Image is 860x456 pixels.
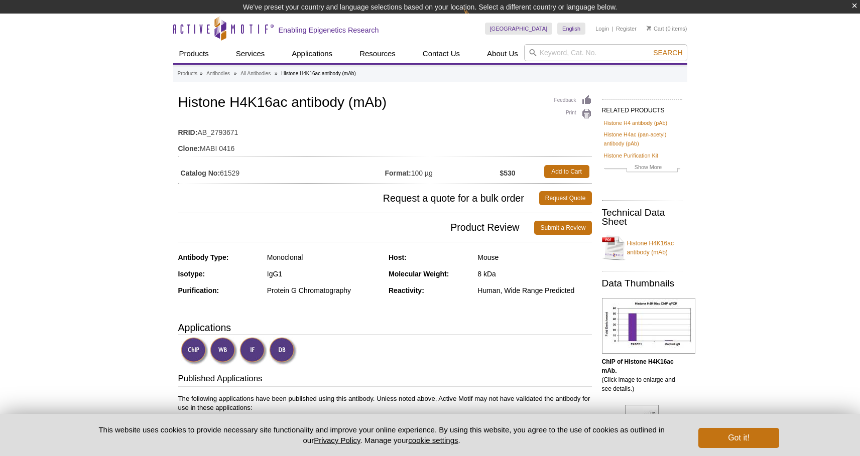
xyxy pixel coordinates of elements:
[647,23,687,35] li: (0 items)
[653,49,682,57] span: Search
[178,69,197,78] a: Products
[554,108,592,119] a: Print
[181,337,208,365] img: ChIP Validated
[178,163,385,181] td: 61529
[181,169,220,178] strong: Catalog No:
[604,130,680,148] a: Histone H4ac (pan-acetyl) antibody (pAb)
[389,270,449,278] strong: Molecular Weight:
[408,436,458,444] button: cookie settings
[698,428,779,448] button: Got it!
[650,48,685,57] button: Search
[286,44,338,63] a: Applications
[210,337,237,365] img: Western Blot Validated
[230,44,271,63] a: Services
[178,373,592,387] h3: Published Applications
[602,358,674,374] b: ChIP of Histone H4K16ac mAb.
[595,25,609,32] a: Login
[485,23,553,35] a: [GEOGRAPHIC_DATA]
[269,337,297,365] img: Dot Blot Validated
[353,44,402,63] a: Resources
[178,144,200,153] strong: Clone:
[602,279,682,288] h2: Data Thumbnails
[267,286,381,295] div: Protein G Chromatography
[647,26,651,31] img: Your Cart
[275,71,278,76] li: »
[314,436,360,444] a: Privacy Policy
[389,286,424,294] strong: Reactivity:
[604,118,668,127] a: Histone H4 antibody (pAb)
[267,253,381,262] div: Monoclonal
[234,71,237,76] li: »
[206,69,230,78] a: Antibodies
[239,337,267,365] img: Immunofluorescence Validated
[81,424,682,445] p: This website uses cookies to provide necessary site functionality and improve your online experie...
[385,163,500,181] td: 100 µg
[544,165,589,178] a: Add to Cart
[178,122,592,138] td: AB_2793671
[178,270,205,278] strong: Isotype:
[281,71,355,76] li: Histone H4K16ac antibody (mAb)
[477,286,591,295] div: Human, Wide Range Predicted
[178,221,535,235] span: Product Review
[178,191,539,205] span: Request a quote for a bulk order
[178,286,219,294] strong: Purification:
[178,253,229,261] strong: Antibody Type:
[602,208,682,226] h2: Technical Data Sheet
[178,95,592,112] h1: Histone H4K16ac antibody (mAb)
[477,269,591,278] div: 8 kDa
[481,44,524,63] a: About Us
[267,269,381,278] div: IgG1
[616,25,637,32] a: Register
[463,8,490,31] img: Change Here
[524,44,687,61] input: Keyword, Cat. No.
[200,71,203,76] li: »
[477,253,591,262] div: Mouse
[602,298,695,354] img: Histone H4K16ac antibody (mAb) tested by ChIP.
[612,23,613,35] li: |
[240,69,271,78] a: All Antibodies
[500,169,515,178] strong: $530
[602,99,682,117] h2: RELATED PRODUCTS
[602,357,682,393] p: (Click image to enlarge and see details.)
[602,233,682,263] a: Histone H4K16ac antibody (mAb)
[389,253,407,261] strong: Host:
[554,95,592,106] a: Feedback
[604,163,680,174] a: Show More
[539,191,592,205] a: Request Quote
[604,151,659,160] a: Histone Purification Kit
[557,23,585,35] a: English
[647,25,664,32] a: Cart
[385,169,411,178] strong: Format:
[279,26,379,35] h2: Enabling Epigenetics Research
[178,138,592,154] td: MABI 0416
[417,44,466,63] a: Contact Us
[173,44,215,63] a: Products
[534,221,591,235] a: Submit a Review
[178,128,198,137] strong: RRID:
[178,320,592,335] h3: Applications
